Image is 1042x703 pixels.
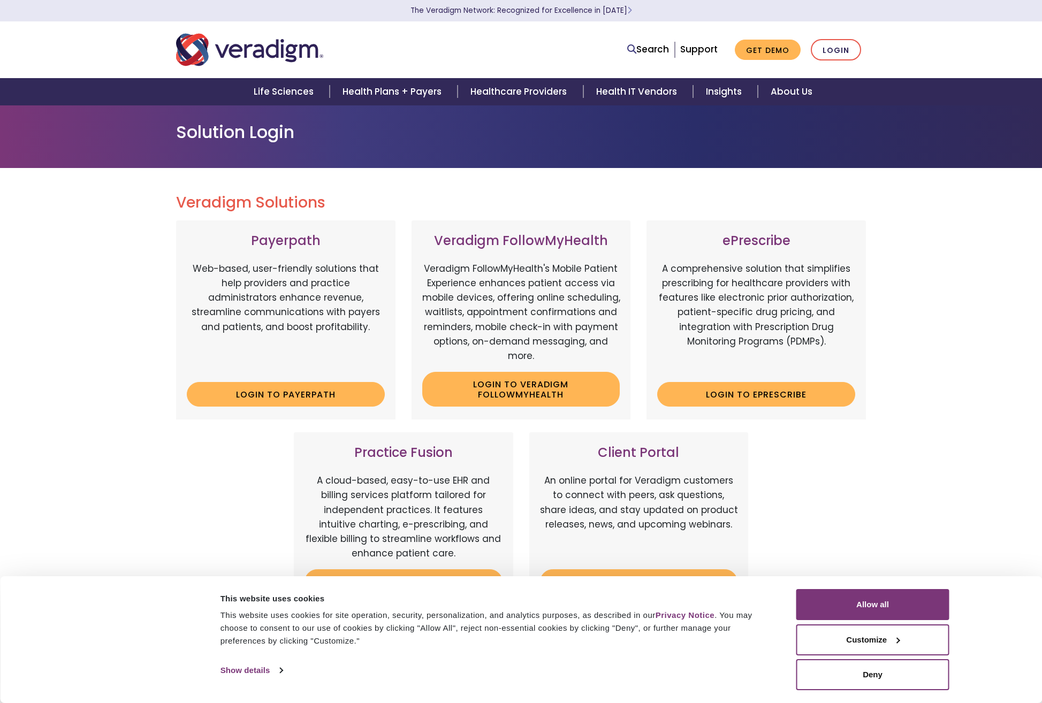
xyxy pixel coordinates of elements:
[796,659,949,690] button: Deny
[540,569,738,594] a: Login to Client Portal
[187,262,385,374] p: Web-based, user-friendly solutions that help providers and practice administrators enhance revenu...
[656,610,714,620] a: Privacy Notice
[583,78,693,105] a: Health IT Vendors
[657,382,855,407] a: Login to ePrescribe
[410,5,632,16] a: The Veradigm Network: Recognized for Excellence in [DATE]Learn More
[458,78,583,105] a: Healthcare Providers
[187,233,385,249] h3: Payerpath
[220,592,772,605] div: This website uses cookies
[811,39,861,61] a: Login
[241,78,330,105] a: Life Sciences
[627,5,632,16] span: Learn More
[735,40,801,60] a: Get Demo
[627,42,669,57] a: Search
[305,473,503,561] p: A cloud-based, easy-to-use EHR and billing services platform tailored for independent practices. ...
[540,473,738,561] p: An online portal for Veradigm customers to connect with peers, ask questions, share ideas, and st...
[693,78,758,105] a: Insights
[796,624,949,655] button: Customize
[796,589,949,620] button: Allow all
[187,382,385,407] a: Login to Payerpath
[540,445,738,461] h3: Client Portal
[680,43,718,56] a: Support
[220,609,772,647] div: This website uses cookies for site operation, security, personalization, and analytics purposes, ...
[220,662,283,678] a: Show details
[330,78,458,105] a: Health Plans + Payers
[176,32,323,67] img: Veradigm logo
[422,262,620,363] p: Veradigm FollowMyHealth's Mobile Patient Experience enhances patient access via mobile devices, o...
[422,233,620,249] h3: Veradigm FollowMyHealth
[176,194,866,212] h2: Veradigm Solutions
[657,262,855,374] p: A comprehensive solution that simplifies prescribing for healthcare providers with features like ...
[305,569,503,594] a: Login to Practice Fusion
[657,233,855,249] h3: ePrescribe
[758,78,825,105] a: About Us
[176,122,866,142] h1: Solution Login
[422,372,620,407] a: Login to Veradigm FollowMyHealth
[305,445,503,461] h3: Practice Fusion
